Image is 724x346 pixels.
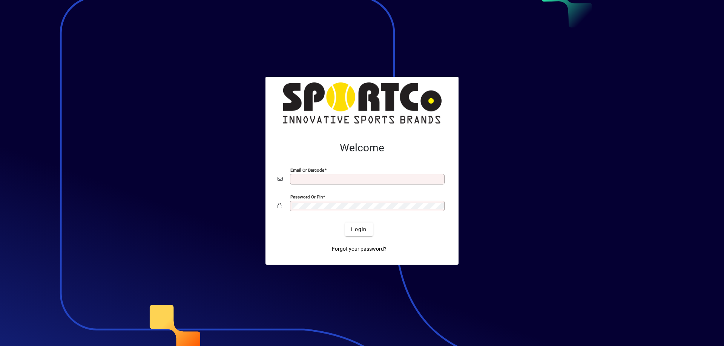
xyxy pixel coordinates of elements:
[290,194,323,200] mat-label: Password or Pin
[290,168,324,173] mat-label: Email or Barcode
[332,245,387,253] span: Forgot your password?
[329,242,390,256] a: Forgot your password?
[278,142,446,154] h2: Welcome
[345,223,373,236] button: Login
[351,226,367,233] span: Login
